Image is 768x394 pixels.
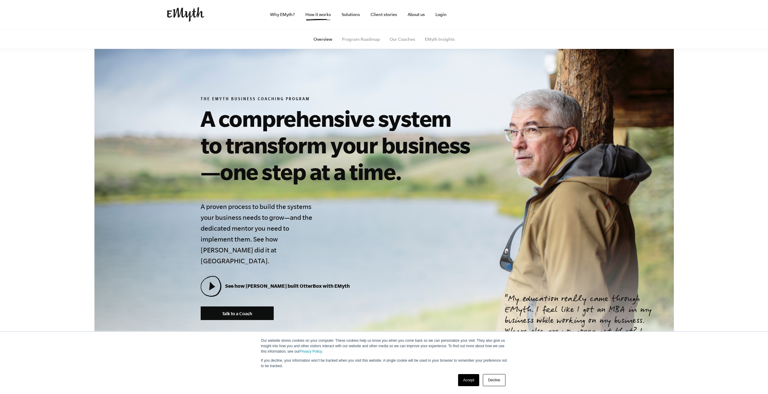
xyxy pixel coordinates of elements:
p: Our website stores cookies on your computer. These cookies help us know you when you come back so... [261,338,507,354]
p: My education really came through EMyth. I feel like I got an MBA in my business while working on ... [505,294,659,360]
a: Talk to a Coach [201,306,274,320]
span: Talk to a Coach [222,311,252,316]
h4: A proven process to build the systems your business needs to grow—and the dedicated mentor you ne... [201,201,317,266]
h1: A comprehensive system to transform your business—one step at a time. [201,105,476,185]
a: Privacy Policy [300,349,322,354]
a: Program Roadmap [342,37,380,42]
a: Accept [458,374,480,386]
a: Overview [314,37,332,42]
a: EMyth Insights [425,37,455,42]
img: EMyth [167,7,204,22]
iframe: Embedded CTA [538,8,601,21]
iframe: Embedded CTA [472,8,535,21]
p: If you decline, your information won’t be tracked when you visit this website. A single cookie wi... [261,358,507,369]
h6: The EMyth Business Coaching Program [201,97,476,103]
a: Our Coaches [390,37,415,42]
a: See how [PERSON_NAME] built OtterBox with EMyth [201,283,350,289]
a: Decline [483,374,505,386]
